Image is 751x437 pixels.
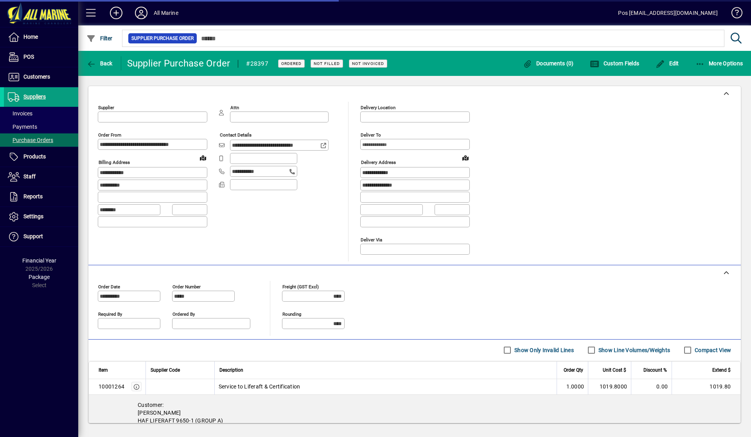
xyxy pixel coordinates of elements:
[564,366,583,374] span: Order Qty
[4,47,78,67] a: POS
[588,56,641,70] button: Custom Fields
[693,346,731,354] label: Compact View
[172,284,201,289] mat-label: Order number
[219,383,300,390] span: Service to Liferaft & Certification
[98,284,120,289] mat-label: Order date
[86,60,113,67] span: Back
[98,311,122,317] mat-label: Required by
[513,346,574,354] label: Show Only Invalid Lines
[361,105,395,110] mat-label: Delivery Location
[23,193,43,200] span: Reports
[4,133,78,147] a: Purchase Orders
[557,379,588,395] td: 1.0000
[197,151,209,164] a: View on map
[352,61,384,66] span: Not Invoiced
[8,110,32,117] span: Invoices
[282,284,319,289] mat-label: Freight (GST excl)
[23,233,43,239] span: Support
[597,346,670,354] label: Show Line Volumes/Weights
[104,6,129,20] button: Add
[23,54,34,60] span: POS
[23,74,50,80] span: Customers
[695,60,743,67] span: More Options
[23,34,38,40] span: Home
[631,379,672,395] td: 0.00
[361,237,382,242] mat-label: Deliver via
[84,56,115,70] button: Back
[4,167,78,187] a: Staff
[129,6,154,20] button: Profile
[230,105,239,110] mat-label: Attn
[154,7,178,19] div: All Marine
[151,366,180,374] span: Supplier Code
[23,173,36,180] span: Staff
[131,34,194,42] span: Supplier Purchase Order
[4,187,78,207] a: Reports
[78,56,121,70] app-page-header-button: Back
[4,67,78,87] a: Customers
[98,105,114,110] mat-label: Supplier
[4,227,78,246] a: Support
[86,35,113,41] span: Filter
[246,58,268,70] div: #28397
[521,56,576,70] button: Documents (0)
[4,207,78,227] a: Settings
[23,94,46,100] span: Suppliers
[281,61,302,66] span: Ordered
[8,137,53,143] span: Purchase Orders
[219,366,243,374] span: Description
[588,379,631,395] td: 1019.8000
[29,274,50,280] span: Package
[618,7,718,19] div: Pos [EMAIL_ADDRESS][DOMAIN_NAME]
[672,379,740,395] td: 1019.80
[656,60,679,67] span: Edit
[23,213,43,219] span: Settings
[8,124,37,130] span: Payments
[643,366,667,374] span: Discount %
[712,366,731,374] span: Extend $
[361,132,381,138] mat-label: Deliver To
[98,132,121,138] mat-label: Order from
[23,153,46,160] span: Products
[22,257,56,264] span: Financial Year
[459,151,472,164] a: View on map
[172,311,195,317] mat-label: Ordered by
[603,366,626,374] span: Unit Cost $
[4,107,78,120] a: Invoices
[314,61,340,66] span: Not Filled
[99,366,108,374] span: Item
[694,56,745,70] button: More Options
[726,2,741,27] a: Knowledge Base
[590,60,639,67] span: Custom Fields
[523,60,574,67] span: Documents (0)
[282,311,301,317] mat-label: Rounding
[99,383,124,390] div: 10001264
[84,31,115,45] button: Filter
[654,56,681,70] button: Edit
[4,27,78,47] a: Home
[4,120,78,133] a: Payments
[127,57,230,70] div: Supplier Purchase Order
[4,147,78,167] a: Products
